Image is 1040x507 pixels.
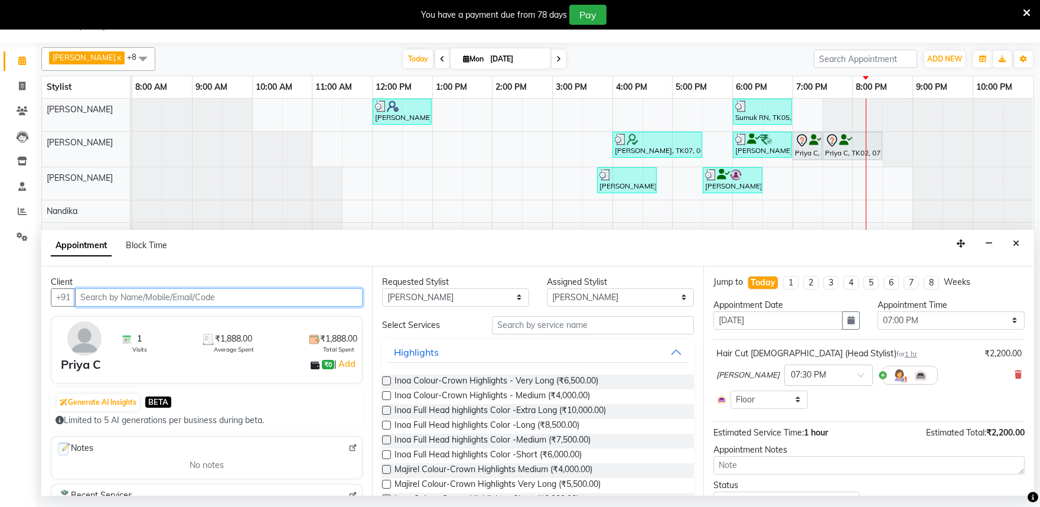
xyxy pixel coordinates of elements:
span: [PERSON_NAME] [53,53,116,62]
li: 4 [843,276,859,290]
span: No notes [190,459,224,472]
span: Total Spent [323,345,354,354]
div: Priya C, TK02, 07:30 PM-08:30 PM, Hair Cut [DEMOGRAPHIC_DATA] (Head Stylist) [824,134,881,158]
span: [PERSON_NAME] [47,173,113,183]
div: Limited to 5 AI generations per business during beta. [56,414,358,427]
a: 6:00 PM [733,79,770,96]
a: 9:00 PM [913,79,950,96]
div: [PERSON_NAME], TK04, 12:00 PM-01:00 PM, Hair Cut Men (Senior stylist) [374,100,431,123]
span: Appointment [51,235,112,256]
span: Inoa Colour-Crown Highlights - Very Long (₹6,500.00) [395,375,598,389]
a: 7:00 PM [793,79,830,96]
button: Pay [569,5,607,25]
span: Today [403,50,433,68]
img: Hairdresser.png [892,368,907,382]
li: 7 [904,276,919,290]
span: Notes [56,441,93,457]
div: ₹2,200.00 [984,347,1022,360]
img: avatar [67,321,102,356]
div: Weeks [944,276,970,288]
div: Assigned Stylist [547,276,694,288]
a: 12:00 PM [373,79,415,96]
div: Status [713,479,860,492]
div: Appointment Time [878,299,1025,311]
span: Inoa Full Head highlights Color -Extra Long (₹10,000.00) [395,404,606,419]
span: Recent Services [56,489,132,503]
span: Estimated Total: [926,427,986,438]
span: Stylist [47,82,71,92]
span: | [334,357,357,371]
span: [PERSON_NAME] [716,369,780,381]
li: 6 [883,276,899,290]
div: Sumuk RN, TK05, 06:00 PM-07:00 PM, Hair Cut Men (Senior stylist) [734,100,791,123]
a: 10:00 AM [253,79,295,96]
div: [PERSON_NAME], TK09, 06:00 PM-07:00 PM, Hair Cut Men (Director) [734,134,791,156]
button: +91 [51,288,76,307]
span: Nisar A [47,228,74,239]
input: 2025-09-01 [487,50,546,68]
small: for [896,350,917,358]
span: Visits [132,345,147,354]
button: Generate AI Insights [57,394,139,411]
button: Highlights [387,342,689,363]
span: 1 [137,333,142,345]
a: Add [337,357,357,371]
input: Search Appointment [814,50,917,68]
li: 1 [783,276,798,290]
a: 5:00 PM [673,79,710,96]
a: 11:00 AM [312,79,355,96]
img: Interior.png [914,368,928,382]
div: [PERSON_NAME], TK07, 04:00 PM-05:30 PM, INOA Root Touch-Up Long [614,134,701,156]
div: Requested Stylist [382,276,529,288]
input: yyyy-mm-dd [713,311,843,330]
span: Average Spent [214,345,254,354]
span: Estimated Service Time: [713,427,804,438]
span: [PERSON_NAME] [47,137,113,148]
div: Appointment Notes [713,444,1025,456]
span: ₹1,888.00 [320,333,357,345]
li: 2 [803,276,819,290]
div: You have a payment due from 78 days [421,9,567,21]
span: ADD NEW [927,54,962,63]
span: 1 hr [905,350,917,358]
span: Inoa Full Head highlights Color -Long (₹8,500.00) [395,419,579,434]
li: 8 [924,276,939,290]
span: Majirel Colour-Crown Highlights Very Long (₹5,500.00) [395,478,601,493]
div: Client [51,276,363,288]
li: 5 [863,276,879,290]
input: Search by Name/Mobile/Email/Code [75,288,363,307]
a: 1:00 PM [433,79,470,96]
a: 2:00 PM [493,79,530,96]
span: Inoa Full Head highlights Color -Short (₹6,000.00) [395,448,582,463]
span: Block Time [126,240,167,251]
span: Mon [460,54,487,63]
a: 8:00 PM [853,79,890,96]
button: Close [1008,235,1025,253]
div: [PERSON_NAME], TK10, 05:30 PM-06:30 PM, Hair Cut Men (Head Stylist) [704,169,761,191]
div: [PERSON_NAME] D, TK08, 03:45 PM-04:45 PM, Hair Cut [DEMOGRAPHIC_DATA] (Head Stylist) [598,169,656,191]
a: 9:00 AM [193,79,230,96]
a: 4:00 PM [613,79,650,96]
li: 3 [823,276,839,290]
span: +8 [127,52,145,61]
span: ₹2,200.00 [986,427,1025,438]
div: Appointment Date [713,299,860,311]
div: Hair Cut [DEMOGRAPHIC_DATA] (Head Stylist) [716,347,917,360]
span: Inoa Full Head highlights Color -Medium (₹7,500.00) [395,434,591,448]
a: x [116,53,121,62]
span: Nandika [47,206,77,216]
span: ₹0 [322,360,334,369]
a: 3:00 PM [553,79,590,96]
div: Priya C [61,356,101,373]
button: ADD NEW [924,51,965,67]
div: Jump to [713,276,743,288]
input: Search by service name [492,316,694,334]
a: 8:00 AM [132,79,170,96]
span: [PERSON_NAME] [47,104,113,115]
span: 1 hour [804,427,828,438]
span: Inoa Colour-Crown Highlights - Medium (₹4,000.00) [395,389,590,404]
div: Today [751,277,775,289]
span: BETA [145,396,171,408]
div: Highlights [394,345,439,359]
div: Select Services [373,319,483,331]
